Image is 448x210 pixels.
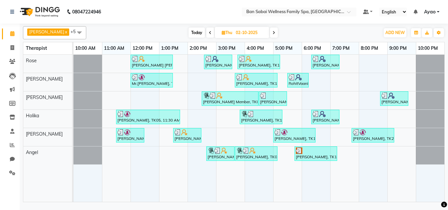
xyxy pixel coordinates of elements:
a: 9:00 PM [388,44,408,53]
span: Therapist [26,45,47,51]
div: [PERSON_NAME], TK18, 06:20 PM-07:20 PM, Swedish Massage (Medium Pressure)-60min [312,111,339,123]
b: 08047224946 [72,3,101,21]
span: [PERSON_NAME] [29,29,64,34]
div: [PERSON_NAME] [PERSON_NAME], TK04, 12:00 PM-01:30 PM, Deep Tissue Massage (Strong Pressure)-3500 [131,56,172,68]
span: ADD NEW [385,30,405,35]
div: [PERSON_NAME], TK17, 06:20 PM-07:20 PM, Swedish Massage (Medium Pressure)-60min [312,56,339,68]
a: 10:00 AM [73,44,97,53]
div: [PERSON_NAME], TK10, 03:50 PM-05:20 PM, Balinese Massage (Medium to Strong Pressure)3500 [240,111,282,123]
span: Angel [26,149,38,155]
span: Thu [220,30,234,35]
div: [PERSON_NAME], TK15, 05:45 PM-07:15 PM, Deep Tissue Massage (Strong Pressure)-3500 [295,147,336,160]
a: 1:00 PM [159,44,180,53]
a: 2:00 PM [188,44,209,53]
div: Mr.[PERSON_NAME], TK07, 12:00 PM-01:30 PM, Deep Tissue Massage (Strong Pressure)-3500 [131,74,172,86]
span: Holika [26,113,39,119]
span: Rose [26,58,37,64]
a: 5:00 PM [274,44,294,53]
span: Ayao [424,9,436,15]
a: 8:00 PM [359,44,380,53]
div: [PERSON_NAME], TK11, 02:35 PM-03:35 PM, Swedish Massage (Medium Pressure)-60min [205,56,232,68]
span: Today [189,28,205,38]
a: 6:00 PM [302,44,323,53]
a: 3:00 PM [216,44,237,53]
div: [PERSON_NAME], TK01, 04:30 PM-05:30 PM, Deep Tissue Massage (Strong Pressure)-2500 [259,92,286,105]
a: 4:00 PM [245,44,266,53]
img: logo [17,3,62,21]
div: RohitVaani Nearbuy, TK13, 05:30 PM-06:15 PM, 45 massages [288,74,308,86]
a: 11:00 AM [102,44,126,53]
input: 2025-10-02 [234,28,267,38]
div: [PERSON_NAME], TK14, 03:45 PM-05:15 PM, Deep Tissue Massage (Strong Pressure)-3500 [238,56,279,68]
div: [PERSON_NAME], TK06, 11:30 AM-12:30 PM, Swedish Massage (Medium Pressure)-60min [117,129,144,142]
div: [PERSON_NAME], TK19, 08:45 PM-09:45 PM, Deep Tissue Massage (Strong Pressure)-2500 [381,92,408,105]
span: [PERSON_NAME] [26,76,63,82]
button: ADD NEW [384,28,406,37]
div: [PERSON_NAME], TK09, 01:30 PM-02:30 PM, Deep Tissue Massage (Strong Pressure)-2500 [174,129,201,142]
div: [PERSON_NAME], TK20, 07:45 PM-09:15 PM, Deep Tissue Massage (Strong Pressure)-3500 [352,129,394,142]
a: x [64,29,67,34]
a: 12:00 PM [131,44,154,53]
div: [PERSON_NAME] Member, TK08, 02:30 PM-04:30 PM, Fusion(120min) [202,92,258,105]
span: [PERSON_NAME] [26,131,63,137]
div: [PERSON_NAME], TK14, 03:40 PM-05:10 PM, Deep Tissue Massage (Strong Pressure)-3500 [235,74,277,86]
a: 7:00 PM [331,44,351,53]
div: [PERSON_NAME], TK03, 02:40 PM-03:40 PM, Deep Tissue Massage (Strong Pressure)-2500 [207,147,234,160]
a: 10:00 PM [416,44,439,53]
div: [PERSON_NAME], TK03, 03:40 PM-05:10 PM, Premium Facial [235,147,277,160]
div: [PERSON_NAME], TK05, 11:30 AM-01:45 PM, Balinese Massage (Medium to Strong Pressure)3500,Premium ... [117,111,179,123]
div: [PERSON_NAME], TK12, 05:00 PM-06:30 PM, Deep Tissue Massage (Strong Pressure)-3500 [274,129,315,142]
span: [PERSON_NAME] [26,94,63,100]
span: +5 [71,29,81,34]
